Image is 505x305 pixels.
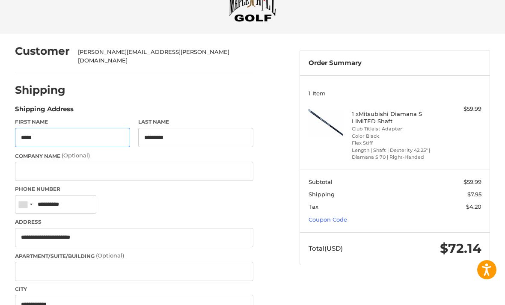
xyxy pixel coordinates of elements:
span: $72.14 [440,240,481,256]
label: Phone Number [15,185,254,193]
a: Coupon Code [309,216,347,223]
small: (Optional) [96,252,124,259]
small: (Optional) [62,152,90,159]
span: Tax [309,203,318,210]
h4: 1 x Mitsubishi Diamana S LIMITED Shaft [352,110,436,124]
span: Subtotal [309,178,333,185]
span: $4.20 [466,203,481,210]
div: $59.99 [438,105,481,113]
h3: 1 Item [309,90,481,97]
span: $59.99 [463,178,481,185]
h2: Customer [15,44,70,58]
label: Last Name [138,118,253,126]
li: Color Black [352,133,436,140]
legend: Shipping Address [15,104,74,118]
span: Total (USD) [309,244,343,252]
label: First Name [15,118,130,126]
span: Shipping [309,191,335,198]
h2: Shipping [15,83,65,97]
label: Apartment/Suite/Building [15,252,254,260]
span: $7.95 [467,191,481,198]
li: Flex Stiff [352,139,436,147]
li: Length | Shaft | Dexterity 42.25" | Diamana S 70 | Right-Handed [352,147,436,161]
div: [PERSON_NAME][EMAIL_ADDRESS][PERSON_NAME][DOMAIN_NAME] [78,48,245,65]
h3: Order Summary [309,59,481,67]
li: Club Titleist Adapter [352,125,436,133]
label: Address [15,218,254,226]
label: Company Name [15,151,254,160]
label: City [15,285,254,293]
